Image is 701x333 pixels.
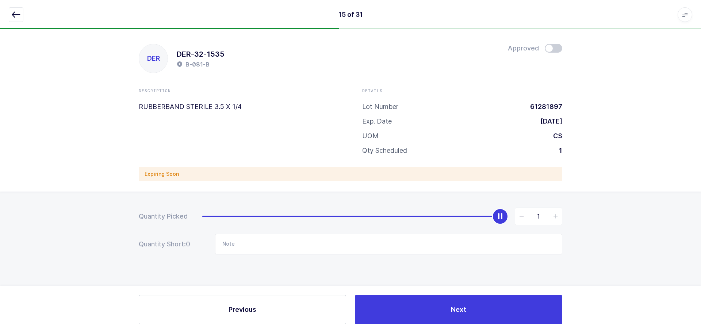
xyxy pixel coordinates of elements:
[139,240,200,249] div: Quantity Short:
[139,295,346,324] button: Previous
[177,48,225,60] h1: DER-32-1535
[186,240,200,249] span: 0
[139,212,188,221] div: Quantity Picked
[362,117,392,126] div: Exp. Date
[229,305,256,314] span: Previous
[338,10,363,19] div: 15 of 31
[202,208,562,225] div: slider between 0 and 1
[145,170,179,178] span: Expiring Soon
[547,132,562,140] div: CS
[139,102,339,111] p: RUBBERBAND STERILE 3.5 X 1/4
[362,132,379,140] div: UOM
[508,44,539,53] span: Approved
[215,234,562,254] input: Note
[524,102,562,111] div: 61281897
[185,60,210,69] h2: B-081-B
[535,117,562,126] div: [DATE]
[362,146,407,155] div: Qty Scheduled
[362,102,398,111] div: Lot Number
[139,88,339,94] div: Description
[451,305,466,314] span: Next
[362,88,562,94] div: Details
[139,44,168,73] div: DER
[553,146,562,155] div: 1
[355,295,562,324] button: Next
